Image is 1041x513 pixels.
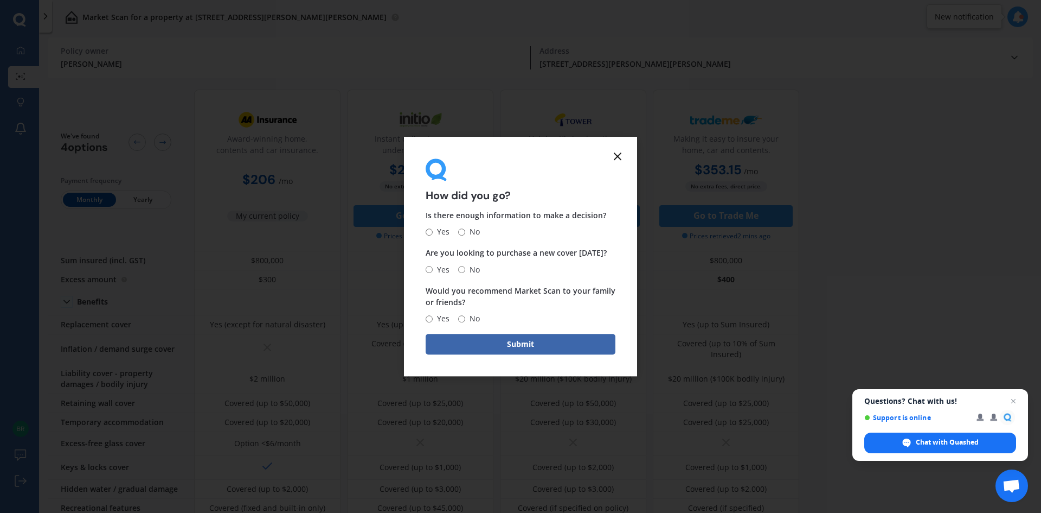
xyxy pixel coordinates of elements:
span: Yes [433,312,449,325]
a: Open chat [995,470,1028,502]
button: Submit [426,334,615,354]
input: No [458,315,465,322]
span: No [465,263,480,276]
span: No [465,226,480,239]
span: Support is online [864,414,969,422]
input: No [458,266,465,273]
span: Questions? Chat with us! [864,397,1016,406]
span: Yes [433,263,449,276]
span: Is there enough information to make a decision? [426,211,606,221]
span: Chat with Quashed [864,433,1016,453]
input: No [458,229,465,236]
input: Yes [426,266,433,273]
input: Yes [426,229,433,236]
span: Yes [433,226,449,239]
span: Chat with Quashed [916,438,979,447]
span: No [465,312,480,325]
span: Are you looking to purchase a new cover [DATE]? [426,248,607,258]
span: Would you recommend Market Scan to your family or friends? [426,286,615,307]
div: How did you go? [426,159,615,201]
input: Yes [426,315,433,322]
